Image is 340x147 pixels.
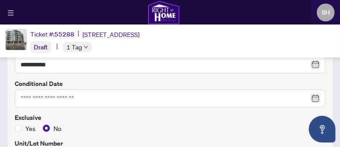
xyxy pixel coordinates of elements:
[8,10,14,16] span: menu
[22,123,39,133] span: Yes
[6,29,26,50] img: IMG-W12424084_1.jpg
[15,113,325,122] label: Exclusive
[15,79,325,89] label: Conditional Date
[54,30,74,38] span: 55288
[30,29,74,39] div: Ticket #:
[82,29,139,39] span: [STREET_ADDRESS]
[309,116,336,143] button: Open asap
[50,123,65,133] span: No
[322,8,330,17] span: SH
[84,45,88,49] span: down
[66,42,82,52] span: 1 Tag
[34,43,48,51] span: Draft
